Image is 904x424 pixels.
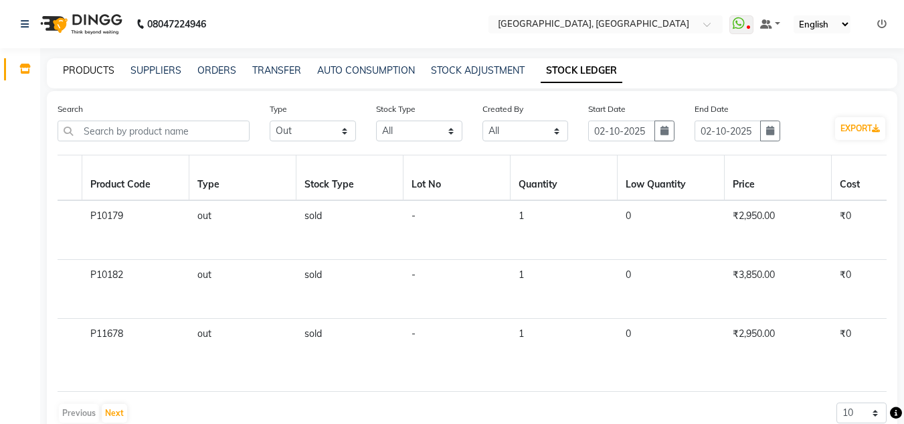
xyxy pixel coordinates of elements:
td: ₹2,950.00 [725,200,832,260]
td: out [189,319,296,392]
td: sold [296,319,403,392]
label: End Date [695,103,729,115]
button: EXPORT [835,117,885,140]
td: P10182 [82,260,189,319]
th: Quantity [511,155,618,201]
b: 08047224946 [147,5,206,43]
th: Lot No [403,155,511,201]
td: sold [296,260,403,319]
th: Low Quantity [618,155,725,201]
td: 0 [618,319,725,392]
td: 1 [511,260,618,319]
label: Type [270,103,287,115]
td: 1 [511,319,618,392]
td: 0 [618,200,725,260]
td: P10179 [82,200,189,260]
td: ₹2,950.00 [725,319,832,392]
label: Search [58,103,83,115]
a: TRANSFER [252,64,301,76]
label: Stock Type [376,103,416,115]
th: Type [189,155,296,201]
td: out [189,200,296,260]
th: Product Code [82,155,189,201]
label: Start Date [588,103,626,115]
a: PRODUCTS [63,64,114,76]
td: - [403,260,511,319]
td: sold [296,200,403,260]
td: - [403,200,511,260]
label: Created By [482,103,523,115]
input: Search by product name [58,121,250,141]
td: out [189,260,296,319]
a: STOCK LEDGER [541,59,622,83]
th: Price [725,155,832,201]
img: logo [34,5,126,43]
td: 1 [511,200,618,260]
a: STOCK ADJUSTMENT [431,64,525,76]
td: 0 [618,260,725,319]
button: Next [102,404,127,423]
td: - [403,319,511,392]
a: SUPPLIERS [130,64,181,76]
a: ORDERS [197,64,236,76]
th: Stock Type [296,155,403,201]
a: AUTO CONSUMPTION [317,64,415,76]
td: P11678 [82,319,189,392]
td: ₹3,850.00 [725,260,832,319]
